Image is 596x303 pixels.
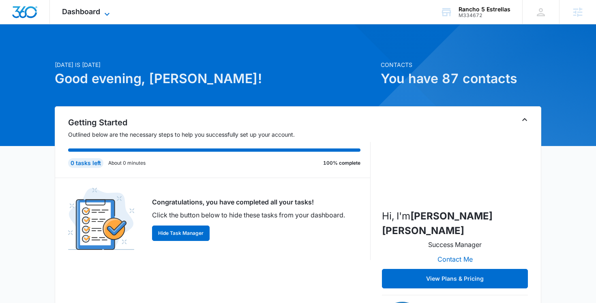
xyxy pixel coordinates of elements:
[13,21,19,28] img: website_grey.svg
[68,130,371,139] p: Outlined below are the necessary steps to help you successfully set up your account.
[520,115,530,125] button: Toggle Collapse
[90,48,137,53] div: Keywords by Traffic
[23,13,40,19] div: v 4.0.25
[459,6,510,13] div: account name
[429,249,481,269] button: Contact Me
[68,116,371,129] h2: Getting Started
[21,21,89,28] div: Domain: [DOMAIN_NAME]
[382,269,528,288] button: View Plans & Pricing
[382,209,528,238] p: Hi, I'm
[68,158,103,168] div: 0 tasks left
[152,210,345,220] p: Click the button below to hide these tasks from your dashboard.
[381,69,541,88] h1: You have 87 contacts
[428,240,482,249] p: Success Manager
[381,60,541,69] p: Contacts
[459,13,510,18] div: account id
[81,47,87,54] img: tab_keywords_by_traffic_grey.svg
[108,159,146,167] p: About 0 minutes
[323,159,360,167] p: 100% complete
[152,197,345,207] p: Congratulations, you have completed all your tasks!
[22,47,28,54] img: tab_domain_overview_orange.svg
[414,121,495,202] img: McKenna Mueller
[382,210,493,236] strong: [PERSON_NAME] [PERSON_NAME]
[55,60,376,69] p: [DATE] is [DATE]
[152,226,210,241] button: Hide Task Manager
[55,69,376,88] h1: Good evening, [PERSON_NAME]!
[62,7,100,16] span: Dashboard
[13,13,19,19] img: logo_orange.svg
[31,48,73,53] div: Domain Overview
